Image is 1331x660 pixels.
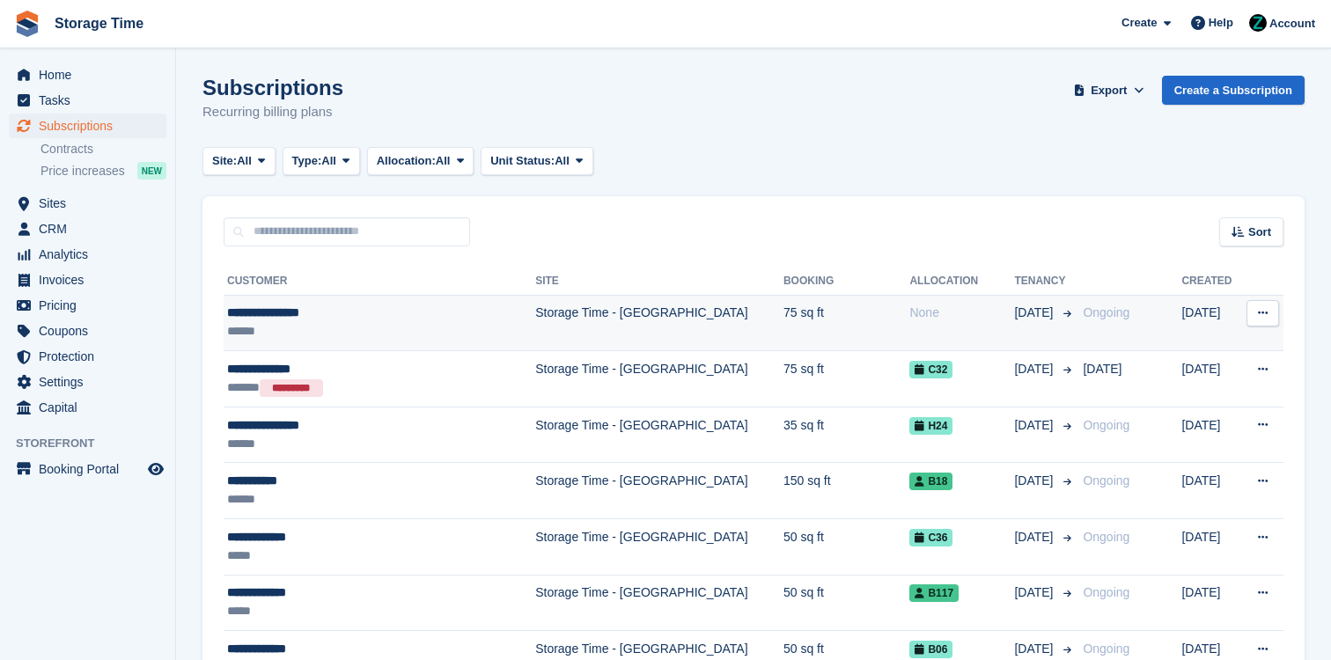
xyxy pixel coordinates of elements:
[1121,14,1157,32] span: Create
[9,216,166,241] a: menu
[40,163,125,180] span: Price increases
[783,519,910,576] td: 50 sq ft
[1083,473,1129,488] span: Ongoing
[1070,76,1148,105] button: Export
[783,295,910,351] td: 75 sq ft
[9,62,166,87] a: menu
[481,147,592,176] button: Unit Status: All
[535,463,783,519] td: Storage Time - [GEOGRAPHIC_DATA]
[9,293,166,318] a: menu
[909,641,952,658] span: B06
[1083,305,1129,319] span: Ongoing
[39,114,144,138] span: Subscriptions
[1083,530,1129,544] span: Ongoing
[555,152,570,170] span: All
[1014,304,1056,322] span: [DATE]
[1162,76,1305,105] a: Create a Subscription
[292,152,322,170] span: Type:
[40,141,166,158] a: Contracts
[9,344,166,369] a: menu
[1083,585,1129,599] span: Ongoing
[1269,15,1315,33] span: Account
[1014,268,1076,296] th: Tenancy
[1083,418,1129,432] span: Ongoing
[909,268,1014,296] th: Allocation
[1181,519,1240,576] td: [DATE]
[9,370,166,394] a: menu
[16,435,175,452] span: Storefront
[9,191,166,216] a: menu
[535,351,783,407] td: Storage Time - [GEOGRAPHIC_DATA]
[783,463,910,519] td: 150 sq ft
[1014,472,1056,490] span: [DATE]
[39,88,144,113] span: Tasks
[535,295,783,351] td: Storage Time - [GEOGRAPHIC_DATA]
[1181,575,1240,631] td: [DATE]
[39,216,144,241] span: CRM
[39,62,144,87] span: Home
[9,457,166,481] a: menu
[1083,362,1121,376] span: [DATE]
[145,458,166,480] a: Preview store
[1209,14,1233,32] span: Help
[39,370,144,394] span: Settings
[48,9,151,38] a: Storage Time
[9,395,166,420] a: menu
[367,147,474,176] button: Allocation: All
[1083,642,1129,656] span: Ongoing
[1014,416,1056,435] span: [DATE]
[237,152,252,170] span: All
[202,102,343,122] p: Recurring billing plans
[535,519,783,576] td: Storage Time - [GEOGRAPHIC_DATA]
[202,76,343,99] h1: Subscriptions
[14,11,40,37] img: stora-icon-8386f47178a22dfd0bd8f6a31ec36ba5ce8667c1dd55bd0f319d3a0aa187defe.svg
[39,319,144,343] span: Coupons
[212,152,237,170] span: Site:
[1181,295,1240,351] td: [DATE]
[909,361,952,378] span: C32
[909,417,952,435] span: H24
[9,319,166,343] a: menu
[39,293,144,318] span: Pricing
[909,529,952,546] span: C36
[1014,583,1056,602] span: [DATE]
[39,191,144,216] span: Sites
[909,304,1014,322] div: None
[1181,268,1240,296] th: Created
[1091,82,1127,99] span: Export
[1181,351,1240,407] td: [DATE]
[224,268,535,296] th: Customer
[783,407,910,463] td: 35 sq ft
[39,344,144,369] span: Protection
[909,473,952,490] span: B18
[40,161,166,180] a: Price increases NEW
[783,351,910,407] td: 75 sq ft
[535,575,783,631] td: Storage Time - [GEOGRAPHIC_DATA]
[436,152,451,170] span: All
[1181,407,1240,463] td: [DATE]
[202,147,276,176] button: Site: All
[321,152,336,170] span: All
[535,268,783,296] th: Site
[9,88,166,113] a: menu
[490,152,555,170] span: Unit Status:
[39,395,144,420] span: Capital
[1014,360,1056,378] span: [DATE]
[909,584,959,602] span: B117
[9,114,166,138] a: menu
[535,407,783,463] td: Storage Time - [GEOGRAPHIC_DATA]
[39,268,144,292] span: Invoices
[783,575,910,631] td: 50 sq ft
[783,268,910,296] th: Booking
[137,162,166,180] div: NEW
[39,242,144,267] span: Analytics
[9,242,166,267] a: menu
[1014,640,1056,658] span: [DATE]
[1014,528,1056,546] span: [DATE]
[1181,463,1240,519] td: [DATE]
[377,152,436,170] span: Allocation:
[9,268,166,292] a: menu
[1248,224,1271,241] span: Sort
[1249,14,1267,32] img: Zain Sarwar
[39,457,144,481] span: Booking Portal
